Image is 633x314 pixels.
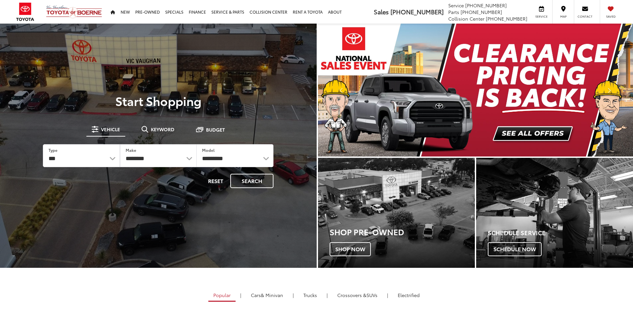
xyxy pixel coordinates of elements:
[298,289,322,301] a: Trucks
[318,158,475,268] div: Toyota
[46,5,102,19] img: Vic Vaughan Toyota of Boerne
[330,227,475,236] h3: Shop Pre-Owned
[476,158,633,268] a: Schedule Service Schedule Now
[101,127,120,132] span: Vehicle
[332,289,382,301] a: SUVs
[603,14,618,19] span: Saved
[488,230,633,236] h4: Schedule Service
[556,14,571,19] span: Map
[578,14,592,19] span: Contact
[534,14,549,19] span: Service
[28,94,289,107] p: Start Shopping
[461,9,502,15] span: [PHONE_NUMBER]
[325,292,329,298] li: |
[202,147,215,153] label: Model
[230,174,273,188] button: Search
[126,147,136,153] label: Make
[486,15,527,22] span: [PHONE_NUMBER]
[291,292,295,298] li: |
[318,158,475,268] a: Shop Pre-Owned Shop Now
[385,292,390,298] li: |
[448,2,464,9] span: Service
[202,174,229,188] button: Reset
[393,289,425,301] a: Electrified
[448,9,459,15] span: Parts
[390,7,444,16] span: [PHONE_NUMBER]
[246,289,288,301] a: Cars
[208,289,236,302] a: Popular
[239,292,243,298] li: |
[337,292,367,298] span: Crossovers &
[374,7,389,16] span: Sales
[151,127,174,132] span: Keyword
[206,127,225,132] span: Budget
[49,147,57,153] label: Type
[330,242,371,256] span: Shop Now
[465,2,507,9] span: [PHONE_NUMBER]
[448,15,484,22] span: Collision Center
[488,242,542,256] span: Schedule Now
[586,37,633,143] button: Click to view next picture.
[476,158,633,268] div: Toyota
[318,37,365,143] button: Click to view previous picture.
[261,292,283,298] span: & Minivan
